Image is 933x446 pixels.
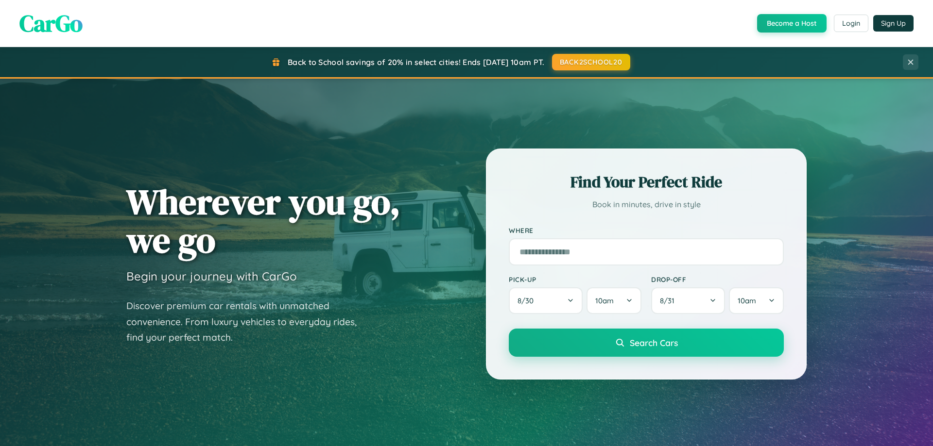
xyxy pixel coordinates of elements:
button: BACK2SCHOOL20 [552,54,630,70]
span: CarGo [19,7,83,39]
button: 8/30 [509,287,583,314]
h1: Wherever you go, we go [126,182,400,259]
label: Pick-up [509,275,641,283]
button: 10am [587,287,641,314]
button: Login [834,15,868,32]
h3: Begin your journey with CarGo [126,269,297,283]
button: Search Cars [509,329,784,357]
span: 10am [738,296,756,305]
label: Where [509,226,784,234]
p: Discover premium car rentals with unmatched convenience. From luxury vehicles to everyday rides, ... [126,298,369,346]
span: 8 / 31 [660,296,679,305]
button: 10am [729,287,784,314]
span: Back to School savings of 20% in select cities! Ends [DATE] 10am PT. [288,57,544,67]
button: Sign Up [873,15,914,32]
span: 8 / 30 [518,296,538,305]
button: Become a Host [757,14,827,33]
button: 8/31 [651,287,725,314]
h2: Find Your Perfect Ride [509,171,784,193]
span: Search Cars [630,337,678,348]
p: Book in minutes, drive in style [509,198,784,212]
span: 10am [595,296,614,305]
label: Drop-off [651,275,784,283]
